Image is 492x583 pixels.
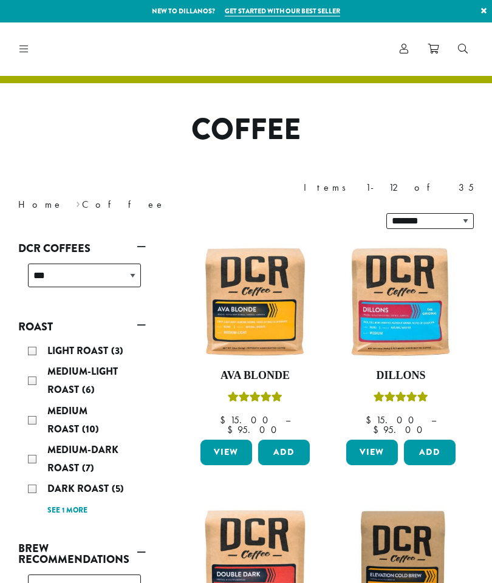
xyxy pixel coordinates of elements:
[366,414,420,426] bdi: 15.00
[227,423,237,436] span: $
[343,244,459,360] img: Dillons-12oz-300x300.jpg
[18,337,146,523] div: Roast
[220,414,274,426] bdi: 15.00
[82,383,95,397] span: (6)
[227,423,282,436] bdi: 95.00
[18,316,146,337] a: Roast
[82,422,99,436] span: (10)
[343,369,459,383] h4: Dillons
[197,244,313,360] img: Ava-Blonde-12oz-1-300x300.jpg
[197,244,313,435] a: Ava BlondeRated 5.00 out of 5
[448,39,477,59] a: Search
[18,198,63,211] a: Home
[47,344,111,358] span: Light Roast
[374,390,428,408] div: Rated 5.00 out of 5
[18,238,146,259] a: DCR Coffees
[373,423,383,436] span: $
[111,344,123,358] span: (3)
[18,197,228,212] nav: Breadcrumb
[225,6,340,16] a: Get started with our best seller
[47,443,118,475] span: Medium-Dark Roast
[404,440,456,465] button: Add
[47,364,118,397] span: Medium-Light Roast
[18,259,146,302] div: DCR Coffees
[258,440,310,465] button: Add
[285,414,290,426] span: –
[304,180,474,195] div: Items 1-12 of 35
[373,423,428,436] bdi: 95.00
[200,440,252,465] a: View
[228,390,282,408] div: Rated 5.00 out of 5
[366,414,376,426] span: $
[220,414,230,426] span: $
[47,404,87,436] span: Medium Roast
[343,244,459,435] a: DillonsRated 5.00 out of 5
[197,369,313,383] h4: Ava Blonde
[346,440,398,465] a: View
[431,414,436,426] span: –
[47,505,87,517] a: See 1 more
[9,112,483,148] h1: Coffee
[76,193,80,212] span: ›
[112,482,124,496] span: (5)
[47,482,112,496] span: Dark Roast
[82,461,94,475] span: (7)
[18,538,146,570] a: Brew Recommendations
